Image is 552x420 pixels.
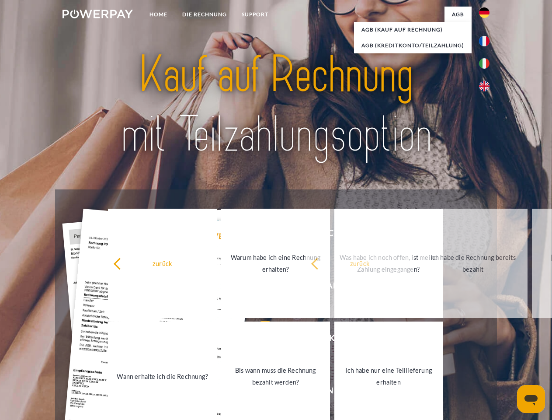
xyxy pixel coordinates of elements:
[354,22,472,38] a: AGB (Kauf auf Rechnung)
[444,7,472,22] a: agb
[424,252,522,275] div: Ich habe die Rechnung bereits bezahlt
[83,42,469,168] img: title-powerpay_de.svg
[354,38,472,53] a: AGB (Kreditkonto/Teilzahlung)
[62,10,133,18] img: logo-powerpay-white.svg
[175,7,234,22] a: DIE RECHNUNG
[113,257,212,269] div: zurück
[226,252,325,275] div: Warum habe ich eine Rechnung erhalten?
[113,370,212,382] div: Wann erhalte ich die Rechnung?
[517,385,545,413] iframe: Schaltfläche zum Öffnen des Messaging-Fensters
[479,81,490,91] img: en
[226,364,325,388] div: Bis wann muss die Rechnung bezahlt werden?
[311,257,409,269] div: zurück
[340,364,438,388] div: Ich habe nur eine Teillieferung erhalten
[479,58,490,69] img: it
[142,7,175,22] a: Home
[479,36,490,46] img: fr
[234,7,276,22] a: SUPPORT
[479,7,490,18] img: de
